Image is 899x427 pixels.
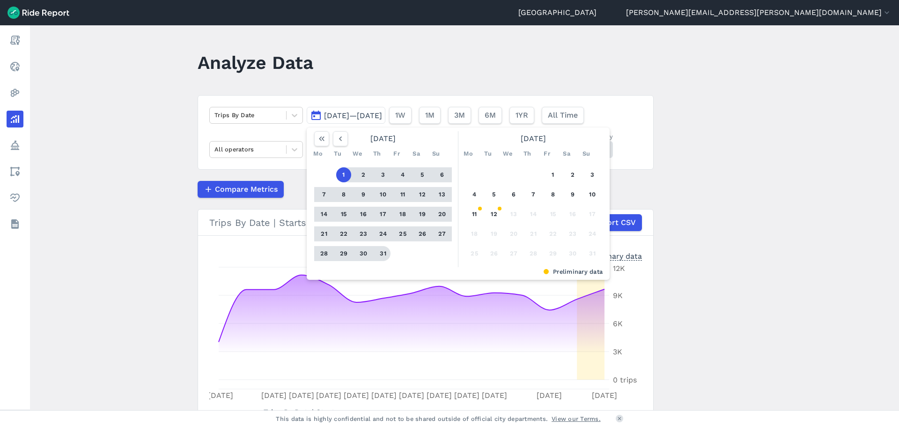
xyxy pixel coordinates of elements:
tspan: [DATE] [482,391,507,400]
span: 3M [454,110,465,121]
button: 12 [486,207,501,222]
span: 1YR [516,110,528,121]
div: Fr [389,146,404,161]
span: Compare Metrics [215,184,278,195]
div: [DATE] [310,131,456,146]
button: 28 [526,246,541,261]
tspan: 12K [613,264,625,273]
div: Sa [409,146,424,161]
div: Preliminary data [582,251,642,261]
button: 2 [565,167,580,182]
a: Report [7,32,23,49]
div: Fr [539,146,554,161]
button: 21 [526,226,541,241]
tspan: [DATE] [316,391,341,400]
button: 1 [545,167,560,182]
button: [PERSON_NAME][EMAIL_ADDRESS][PERSON_NAME][DOMAIN_NAME] [626,7,892,18]
button: 29 [336,246,351,261]
button: 16 [565,207,580,222]
tspan: 6K [613,319,623,328]
button: 14 [317,207,332,222]
button: 27 [506,246,521,261]
span: 1W [395,110,405,121]
button: 25 [467,246,482,261]
button: 1M [419,107,441,124]
div: [DATE] [461,131,606,146]
button: 19 [486,226,501,241]
button: 4 [467,187,482,202]
button: 31 [585,246,600,261]
button: 15 [545,207,560,222]
button: 23 [356,226,371,241]
a: Areas [7,163,23,180]
button: 10 [376,187,391,202]
button: 28 [317,246,332,261]
button: 18 [467,226,482,241]
tspan: 0 trips [613,375,637,384]
div: Preliminary data [314,267,603,276]
button: 6 [506,187,521,202]
a: Health [7,189,23,206]
button: 9 [565,187,580,202]
a: Analyze [7,111,23,127]
img: Ride Report [7,7,69,19]
span: Export CSV [594,217,636,228]
button: 4 [395,167,410,182]
a: Realtime [7,58,23,75]
tspan: [DATE] [344,391,369,400]
div: We [350,146,365,161]
span: 6M [485,110,496,121]
button: 15 [336,207,351,222]
h1: Analyze Data [198,50,313,75]
button: 27 [435,226,449,241]
button: 17 [585,207,600,222]
div: Su [579,146,594,161]
button: 26 [486,246,501,261]
button: 18 [395,207,410,222]
button: 13 [506,207,521,222]
tspan: 3K [613,347,622,356]
tspan: [DATE] [537,391,562,400]
tspan: [DATE] [592,391,617,400]
button: 6 [435,167,449,182]
tspan: [DATE] [399,391,424,400]
span: Trips By Date [264,405,312,418]
div: Su [428,146,443,161]
div: Th [369,146,384,161]
button: 30 [356,246,371,261]
div: Trips By Date | Starts [209,214,642,231]
div: Mo [310,146,325,161]
div: Mo [461,146,476,161]
button: 24 [376,226,391,241]
a: Datasets [7,216,23,232]
div: We [500,146,515,161]
button: 8 [336,187,351,202]
button: Compare Metrics [198,181,284,198]
div: Sa [559,146,574,161]
button: 31 [376,246,391,261]
button: 17 [376,207,391,222]
button: 26 [415,226,430,241]
button: 11 [467,207,482,222]
button: 30 [565,246,580,261]
button: 23 [565,226,580,241]
button: 8 [545,187,560,202]
tspan: [DATE] [289,391,314,400]
button: 7 [317,187,332,202]
tspan: [DATE] [371,391,397,400]
tspan: [DATE] [261,391,287,400]
span: 1M [425,110,435,121]
button: 6M [479,107,502,124]
button: 1 [336,167,351,182]
a: View our Terms. [552,414,601,423]
button: 1YR [509,107,534,124]
button: 5 [486,187,501,202]
tspan: [DATE] [427,391,452,400]
button: 14 [526,207,541,222]
div: Th [520,146,535,161]
button: 29 [545,246,560,261]
button: 2 [356,167,371,182]
button: 5 [415,167,430,182]
button: 3M [448,107,471,124]
a: [GEOGRAPHIC_DATA] [518,7,597,18]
